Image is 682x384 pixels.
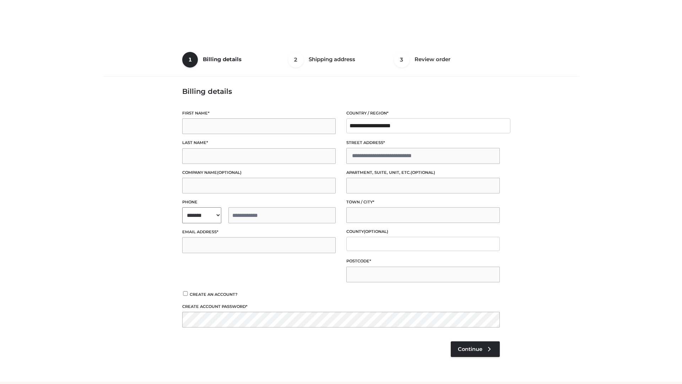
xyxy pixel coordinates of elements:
label: Email address [182,229,336,235]
a: Continue [451,341,500,357]
label: First name [182,110,336,117]
label: Postcode [346,258,500,265]
span: Review order [415,56,450,63]
span: (optional) [411,170,435,175]
h3: Billing details [182,87,500,96]
label: Last name [182,139,336,146]
label: County [346,228,500,235]
label: Create account password [182,303,500,310]
label: Phone [182,199,336,206]
span: (optional) [364,229,388,234]
span: 3 [394,52,410,68]
label: Country / Region [346,110,500,117]
span: Shipping address [309,56,355,63]
span: 2 [288,52,304,68]
label: Company name [182,169,336,176]
span: Billing details [203,56,242,63]
span: (optional) [217,170,242,175]
label: Town / City [346,199,500,206]
span: Continue [458,346,482,352]
span: 1 [182,52,198,68]
span: Create an account? [190,292,238,297]
label: Apartment, suite, unit, etc. [346,169,500,176]
label: Street address [346,139,500,146]
input: Create an account? [182,291,189,296]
